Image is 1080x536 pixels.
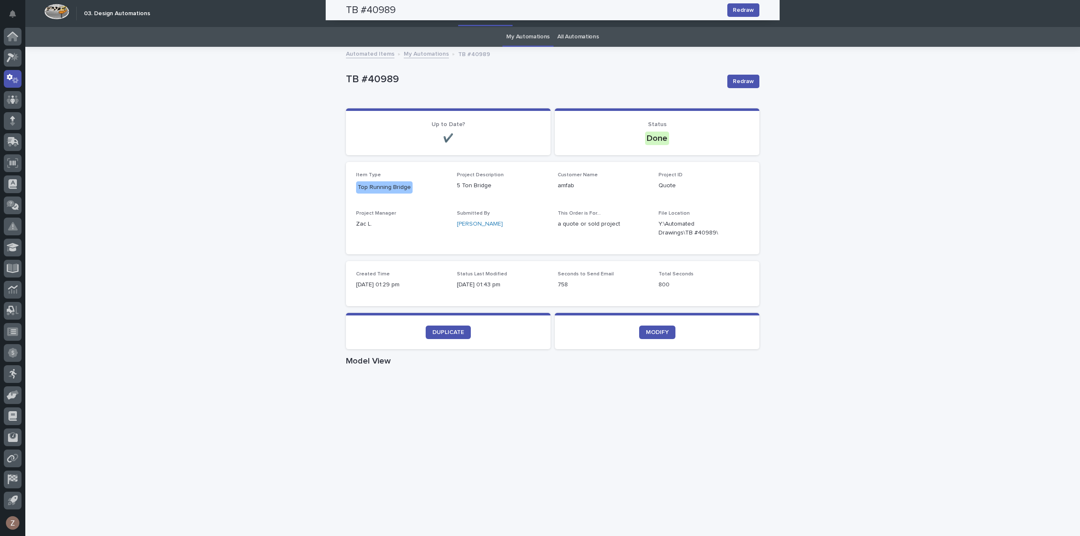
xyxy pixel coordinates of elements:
span: Up to Date? [432,121,465,127]
button: Redraw [727,75,759,88]
a: Automated Items [346,48,394,58]
span: File Location [659,211,690,216]
button: users-avatar [4,514,22,532]
p: [DATE] 01:43 pm [457,280,548,289]
span: Total Seconds [659,272,694,277]
span: Project Manager [356,211,396,216]
h1: Model View [346,356,759,366]
img: Workspace Logo [44,4,69,19]
p: amfab [558,181,648,190]
p: Zac L. [356,220,447,229]
button: Notifications [4,5,22,23]
p: 758 [558,280,648,289]
div: Done [645,132,669,145]
span: Submitted By [457,211,490,216]
a: MODIFY [639,326,675,339]
span: Customer Name [558,172,598,178]
span: Redraw [733,77,754,86]
p: [DATE] 01:29 pm [356,280,447,289]
a: DUPLICATE [426,326,471,339]
span: MODIFY [646,329,669,335]
span: Item Type [356,172,381,178]
: Y:\Automated Drawings\TB #40989\ [659,220,729,237]
span: This Order is For... [558,211,601,216]
a: [PERSON_NAME] [457,220,503,229]
p: Quote [659,181,749,190]
span: Project ID [659,172,683,178]
div: Notifications [11,10,22,24]
p: ✔️ [356,133,540,143]
span: Created Time [356,272,390,277]
span: Seconds to Send Email [558,272,614,277]
p: 800 [659,280,749,289]
p: a quote or sold project [558,220,648,229]
p: TB #40989 [458,49,490,58]
div: Top Running Bridge [356,181,413,194]
a: All Automations [557,27,599,47]
a: My Automations [404,48,449,58]
a: My Automations [506,27,550,47]
span: Status [648,121,667,127]
p: 5 Ton Bridge [457,181,548,190]
span: Status Last Modified [457,272,507,277]
p: TB #40989 [346,73,721,86]
h2: 03. Design Automations [84,10,150,17]
span: DUPLICATE [432,329,464,335]
span: Project Description [457,172,504,178]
